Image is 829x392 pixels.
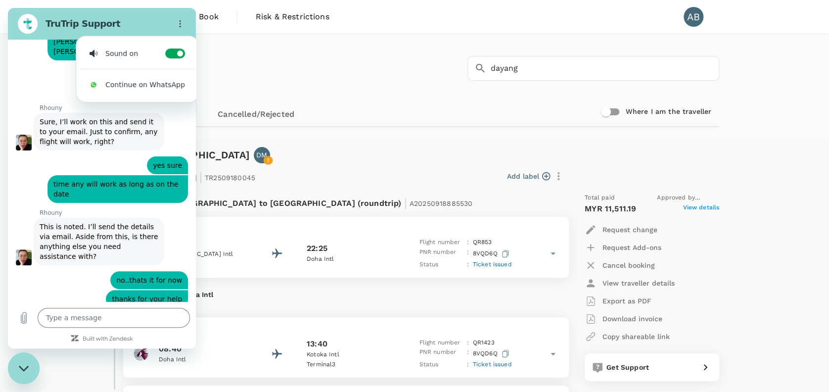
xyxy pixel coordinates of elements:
[133,343,153,362] img: Qatar Airways
[585,274,675,292] button: View traveller details
[585,310,662,328] button: Download invoice
[307,350,396,360] p: Kotoka Intl
[133,225,559,235] p: [DATE]
[602,332,670,342] p: Copy shareable link
[466,360,468,370] p: :
[419,247,462,260] p: PNR number
[466,260,468,270] p: :
[307,243,327,254] p: 22:25
[585,328,670,345] button: Copy shareable link
[473,347,511,360] p: 8VQD6Q
[466,238,468,247] p: :
[133,325,559,335] p: [DATE]
[159,259,248,269] p: Terminal 1
[159,343,248,355] p: 08:40
[256,11,329,23] span: Risk & Restrictions
[210,102,302,126] a: Cancelled/Rejected
[419,338,462,348] p: Flight number
[473,261,512,268] span: Ticket issued
[657,193,719,203] span: Approved by
[131,290,561,299] p: Connection to Doha Intl
[32,109,150,139] span: Sure, I’ll work on this and send it to your email. Just to confirm, any flight will work, right?
[404,196,407,210] span: |
[419,360,462,370] p: Status
[419,238,462,247] p: Flight number
[145,152,174,162] span: yes sure
[159,249,248,259] p: [GEOGRAPHIC_DATA] Intl
[157,41,177,50] label: Toggle sound notifications
[46,171,174,191] span: time any will work as long as on the date
[72,63,186,90] li: Continue on WhatsApp
[6,300,26,320] button: Upload file
[466,338,468,348] p: :
[507,171,550,181] button: Add label
[602,314,662,324] p: Download invoice
[585,256,655,274] button: Cancel booking
[110,6,155,28] img: Control Union Malaysia Sdn. Bhd.
[602,225,657,235] p: Request change
[585,221,657,239] button: Request change
[683,203,719,215] span: View details
[585,203,636,215] p: MYR 11,511.19
[32,214,150,253] span: This is noted. I’ll send the details via email. Aside from this, is there anything else you need ...
[104,286,174,296] span: thanks for your help
[585,239,661,256] button: Request Add-ons
[8,352,40,384] iframe: Button to launch messaging window, conversation in progress
[466,247,468,260] p: :
[124,193,472,211] p: Flight from [GEOGRAPHIC_DATA] to [GEOGRAPHIC_DATA] (roundtrip)
[473,247,511,260] p: 8VQD6Q
[159,355,248,365] p: Doha Intl
[307,254,396,264] p: Doha Intl
[602,278,675,288] p: View traveller details
[199,170,202,184] span: |
[419,347,462,360] p: PNR number
[32,96,188,104] p: Rhouny
[46,19,174,49] span: 1. [PERSON_NAME]; 2. [PERSON_NAME]; 3. [PERSON_NAME]; 4. [PERSON_NAME]
[602,296,651,306] p: Export as PDF
[307,338,327,350] p: 13:40
[159,238,248,249] p: 20:20
[75,328,125,335] a: Built with Zendesk: Visit the Zendesk website in a new tab
[108,267,174,277] span: no..thats it for now
[410,199,472,207] span: A20250918885530
[8,8,196,348] iframe: Messaging window
[585,292,651,310] button: Export as PDF
[32,201,188,209] p: Rhouny
[625,106,711,117] h6: Where I am the traveller
[82,41,142,50] div: Sound on
[131,299,561,309] p: 10 hour 15 minutes
[199,11,219,23] span: Book
[585,193,615,203] span: Total paid
[162,6,182,26] button: Options menu
[473,361,512,368] span: Ticket issued
[419,260,462,270] p: Status
[466,347,468,360] p: :
[606,363,649,371] span: Get Support
[490,56,719,81] input: Search by travellers, trips, or destination, label, team
[684,7,703,27] div: AB
[307,360,396,370] p: Terminal 3
[473,238,492,247] p: QR 853
[473,338,495,348] p: QR 1423
[602,260,655,270] p: Cancel booking
[38,10,158,22] h2: TruTrip Support
[256,150,267,160] p: DM
[602,243,661,252] p: Request Add-ons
